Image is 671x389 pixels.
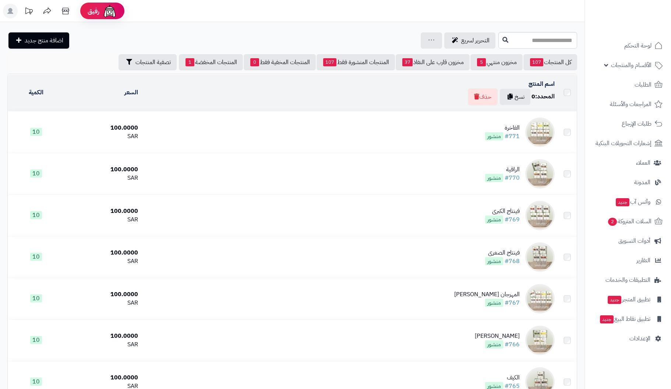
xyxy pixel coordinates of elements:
[68,174,138,182] div: SAR
[68,124,138,132] div: 100.0000
[589,232,667,250] a: أدوات التسويق
[589,310,667,328] a: تطبيق نقاط البيعجديد
[629,333,650,344] span: الإعدادات
[589,271,667,289] a: التطبيقات والخدمات
[608,296,621,304] span: جديد
[30,211,42,219] span: 10
[636,255,650,266] span: التقارير
[634,177,650,188] span: المدونة
[589,76,667,94] a: الطلبات
[485,340,503,348] span: منشور
[525,159,555,189] img: الراقية
[589,95,667,113] a: المراجعات والأسئلة
[600,315,614,323] span: جديد
[444,32,495,49] a: التحرير لسريع
[68,340,138,349] div: SAR
[477,58,486,66] span: 5
[523,54,577,70] a: كل المنتجات107
[485,207,520,215] div: فينتاج الكبرى
[119,54,177,70] button: تصفية المنتجات
[250,58,259,66] span: 0
[68,207,138,215] div: 100.0000
[30,336,42,344] span: 10
[68,215,138,224] div: SAR
[621,21,664,36] img: logo-2.png
[505,340,520,349] a: #766
[485,174,503,182] span: منشور
[589,134,667,152] a: إشعارات التحويلات البنكية
[589,174,667,191] a: المدونة
[30,378,42,386] span: 10
[29,88,43,97] a: الكمية
[68,132,138,141] div: SAR
[589,37,667,55] a: لوحة التحكم
[635,80,651,90] span: الطلبات
[485,165,520,174] div: الراقية
[468,88,498,105] button: حذف
[68,257,138,266] div: SAR
[485,299,503,307] span: منشور
[485,132,503,140] span: منشور
[470,54,523,70] a: مخزون منتهي5
[589,291,667,308] a: تطبيق المتجرجديد
[622,119,651,129] span: طلبات الإرجاع
[530,58,543,66] span: 107
[636,158,650,168] span: العملاء
[607,294,650,305] span: تطبيق المتجر
[485,215,503,224] span: منشور
[186,58,194,66] span: 1
[505,298,520,307] a: #767
[317,54,395,70] a: المنتجات المنشورة فقط107
[485,374,520,382] div: الكيف
[68,165,138,174] div: 100.0000
[135,58,171,67] span: تصفية المنتجات
[8,32,69,49] a: اضافة منتج جديد
[618,236,650,246] span: أدوات التسويق
[525,242,555,272] img: فينتاج الصغرى
[611,60,651,70] span: الأقسام والمنتجات
[599,314,650,324] span: تطبيق نقاط البيع
[485,249,520,257] div: فينتاج الصغرى
[68,374,138,382] div: 100.0000
[525,201,555,230] img: فينتاج الكبرى
[179,54,243,70] a: المنتجات المخفضة1
[624,41,651,51] span: لوحة التحكم
[589,193,667,211] a: وآتس آبجديد
[68,332,138,340] div: 100.0000
[505,215,520,224] a: #769
[323,58,336,66] span: 107
[608,218,617,226] span: 2
[505,132,520,141] a: #771
[589,330,667,347] a: الإعدادات
[396,54,470,70] a: مخزون قارب على النفاذ37
[68,249,138,257] div: 100.0000
[531,92,555,101] div: المحدد:
[20,4,38,20] a: تحديثات المنصة
[402,58,413,66] span: 37
[505,174,520,182] a: #770
[485,124,520,132] div: الفاخرة
[30,253,42,261] span: 10
[531,92,535,101] span: 0
[485,257,503,265] span: منشور
[461,36,490,45] span: التحرير لسريع
[500,89,530,105] button: نسخ
[30,169,42,178] span: 10
[605,275,650,285] span: التطبيقات والخدمات
[616,198,629,206] span: جديد
[102,4,117,18] img: ai-face.png
[525,284,555,313] img: المهرجان الكولومبي
[68,299,138,307] div: SAR
[589,252,667,269] a: التقارير
[30,294,42,302] span: 10
[505,257,520,266] a: #768
[529,80,555,88] a: اسم المنتج
[25,36,63,45] span: اضافة منتج جديد
[525,326,555,355] img: جواهر البن
[615,197,650,207] span: وآتس آب
[589,154,667,172] a: العملاء
[68,290,138,299] div: 100.0000
[454,290,520,299] div: المهرجان [PERSON_NAME]
[475,332,520,340] div: [PERSON_NAME]
[244,54,316,70] a: المنتجات المخفية فقط0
